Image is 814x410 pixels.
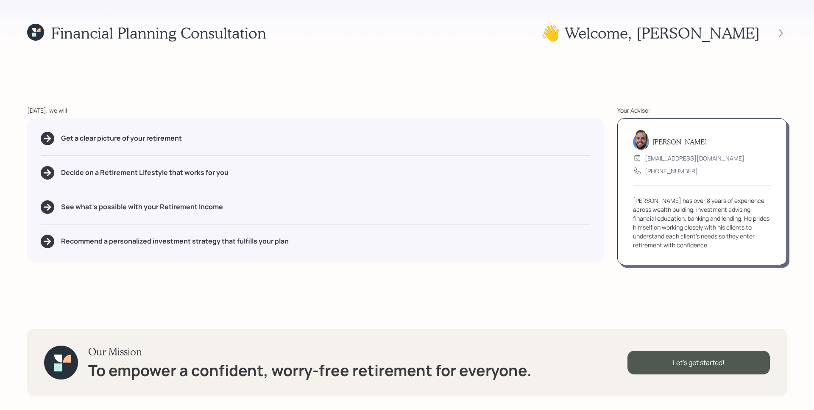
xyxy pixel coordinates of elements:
div: [PHONE_NUMBER] [645,166,698,175]
h5: See what's possible with your Retirement Income [61,203,223,211]
h5: [PERSON_NAME] [652,138,707,146]
h1: Financial Planning Consultation [51,24,266,42]
div: [DATE], we will: [27,106,604,115]
h3: Our Mission [88,346,532,358]
h5: Get a clear picture of your retirement [61,134,182,142]
h5: Recommend a personalized investment strategy that fulfills your plan [61,237,289,245]
div: [EMAIL_ADDRESS][DOMAIN_NAME] [645,154,744,163]
h5: Decide on a Retirement Lifestyle that works for you [61,169,229,177]
div: Your Advisor [617,106,787,115]
h1: 👋 Welcome , [PERSON_NAME] [541,24,760,42]
div: Let's get started! [627,351,770,374]
h1: To empower a confident, worry-free retirement for everyone. [88,361,532,380]
div: [PERSON_NAME] has over 8 years of experience across wealth building, investment advising, financi... [633,196,771,249]
img: james-distasi-headshot.png [633,130,649,150]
